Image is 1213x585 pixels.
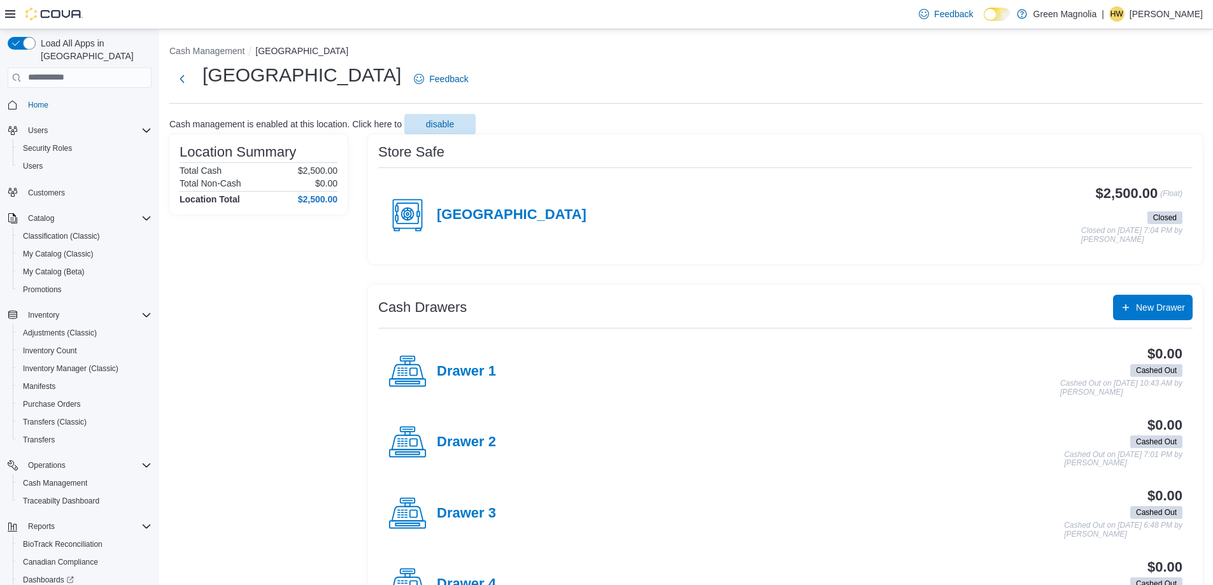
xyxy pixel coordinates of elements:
h3: $0.00 [1147,488,1182,504]
span: Manifests [18,379,152,394]
h3: Location Summary [180,144,296,160]
h4: Drawer 2 [437,434,496,451]
a: Transfers [18,432,60,448]
span: Purchase Orders [23,399,81,409]
h4: [GEOGRAPHIC_DATA] [437,207,586,223]
button: Next [169,66,195,92]
span: Cashed Out [1130,435,1182,448]
a: Cash Management [18,476,92,491]
span: Inventory Count [18,343,152,358]
h3: $2,500.00 [1096,186,1158,201]
button: Transfers [13,431,157,449]
a: Transfers (Classic) [18,414,92,430]
button: Users [23,123,53,138]
button: Inventory [23,307,64,323]
h3: Cash Drawers [378,300,467,315]
h4: Drawer 3 [437,505,496,522]
p: Cashed Out on [DATE] 10:43 AM by [PERSON_NAME] [1060,379,1182,397]
span: disable [426,118,454,130]
h4: $2,500.00 [298,194,337,204]
span: Transfers (Classic) [23,417,87,427]
h4: Location Total [180,194,240,204]
h6: Total Non-Cash [180,178,241,188]
input: Dark Mode [984,8,1011,21]
span: Traceabilty Dashboard [18,493,152,509]
button: Canadian Compliance [13,553,157,571]
button: Customers [3,183,157,201]
span: Inventory [23,307,152,323]
span: Cashed Out [1130,506,1182,519]
a: Traceabilty Dashboard [18,493,104,509]
nav: An example of EuiBreadcrumbs [169,45,1203,60]
span: Classification (Classic) [23,231,100,241]
a: Canadian Compliance [18,554,103,570]
img: Cova [25,8,83,20]
button: disable [404,114,476,134]
button: Transfers (Classic) [13,413,157,431]
span: Customers [28,188,65,198]
span: Feedback [429,73,468,85]
h3: $0.00 [1147,418,1182,433]
span: Canadian Compliance [23,557,98,567]
span: Traceabilty Dashboard [23,496,99,506]
button: Reports [23,519,60,534]
p: $2,500.00 [298,166,337,176]
span: Purchase Orders [18,397,152,412]
button: My Catalog (Beta) [13,263,157,281]
p: [PERSON_NAME] [1130,6,1203,22]
button: Operations [23,458,71,473]
a: Home [23,97,53,113]
a: My Catalog (Classic) [18,246,99,262]
a: My Catalog (Beta) [18,264,90,279]
span: Classification (Classic) [18,229,152,244]
span: Promotions [23,285,62,295]
div: Heather Wheeler [1109,6,1124,22]
span: New Drawer [1136,301,1185,314]
span: Dashboards [23,575,74,585]
span: Users [23,161,43,171]
a: Feedback [409,66,473,92]
span: Inventory Manager (Classic) [23,363,118,374]
h3: Store Safe [378,144,444,160]
span: Users [23,123,152,138]
button: New Drawer [1113,295,1193,320]
span: My Catalog (Beta) [23,267,85,277]
span: Users [18,159,152,174]
button: BioTrack Reconciliation [13,535,157,553]
button: Inventory Count [13,342,157,360]
p: Green Magnolia [1033,6,1097,22]
span: Closed [1147,211,1182,224]
h4: Drawer 1 [437,363,496,380]
span: Promotions [18,282,152,297]
span: Adjustments (Classic) [23,328,97,338]
button: Traceabilty Dashboard [13,492,157,510]
span: Cashed Out [1136,365,1177,376]
span: Home [28,100,48,110]
button: Cash Management [169,46,245,56]
span: Operations [23,458,152,473]
button: Cash Management [13,474,157,492]
a: Feedback [914,1,978,27]
button: Catalog [23,211,59,226]
button: My Catalog (Classic) [13,245,157,263]
button: Purchase Orders [13,395,157,413]
span: Transfers [18,432,152,448]
button: Users [3,122,157,139]
button: Security Roles [13,139,157,157]
p: Closed on [DATE] 7:04 PM by [PERSON_NAME] [1081,227,1182,244]
span: Users [28,125,48,136]
p: $0.00 [315,178,337,188]
button: Home [3,95,157,114]
span: Security Roles [18,141,152,156]
span: Inventory [28,310,59,320]
span: Security Roles [23,143,72,153]
span: Canadian Compliance [18,554,152,570]
p: Cashed Out on [DATE] 7:01 PM by [PERSON_NAME] [1064,451,1182,468]
span: Catalog [23,211,152,226]
span: Dark Mode [984,21,984,22]
button: Inventory [3,306,157,324]
a: Users [18,159,48,174]
a: Promotions [18,282,67,297]
span: BioTrack Reconciliation [23,539,103,549]
h1: [GEOGRAPHIC_DATA] [202,62,401,88]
